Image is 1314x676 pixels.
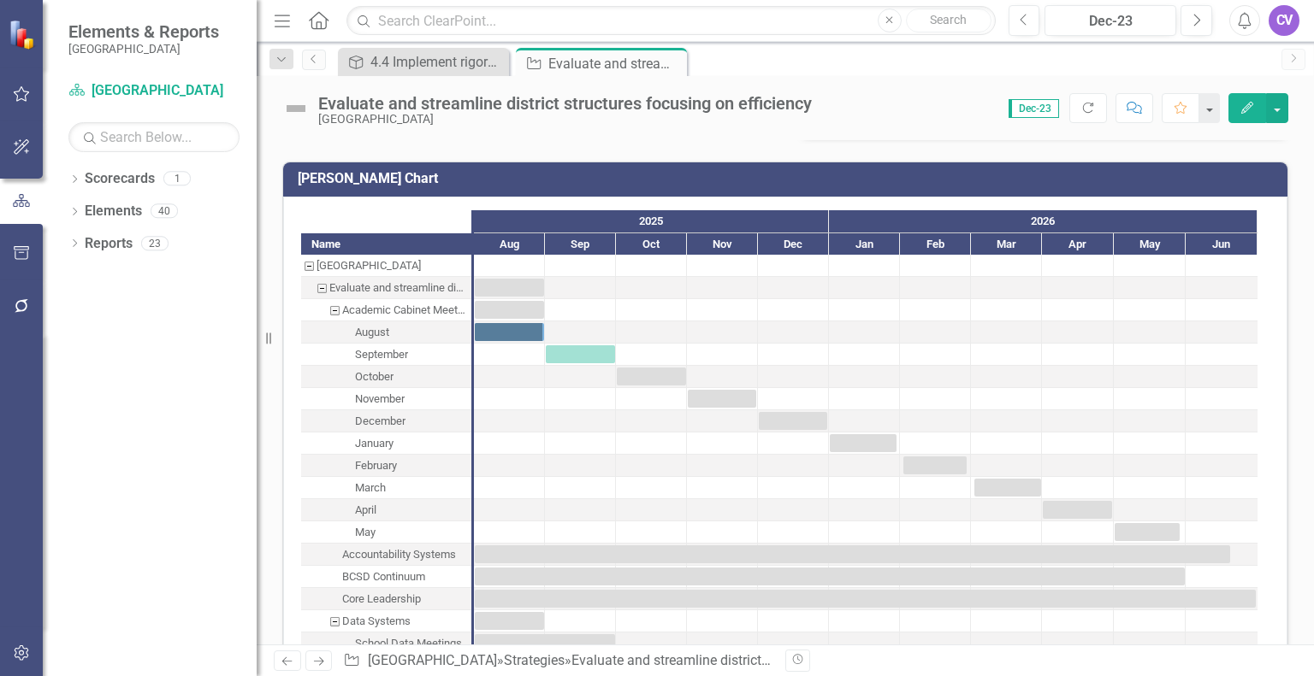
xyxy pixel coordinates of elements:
[759,412,827,430] div: Task: Start date: 2025-12-01 End date: 2025-12-31
[616,233,687,256] div: Oct
[318,94,812,113] div: Evaluate and streamline district structures focusing on efficiency
[475,545,1230,563] div: Task: Start date: 2025-08-01 End date: 2026-06-19
[474,233,545,256] div: Aug
[317,255,421,277] div: [GEOGRAPHIC_DATA]
[301,321,471,344] div: Task: Start date: 2025-08-01 End date: 2025-08-31
[342,299,466,321] div: Academic Cabinet Meetings
[301,432,471,455] div: January
[355,344,408,366] div: September
[301,566,471,588] div: BCSD Continuum
[342,51,505,73] a: 4.4 Implement rigorous project management structures, protocols, and processes
[301,321,471,344] div: August
[355,477,386,499] div: March
[301,277,471,299] div: Evaluate and streamline district structures focusing on efficiency
[475,590,1256,608] div: Task: Start date: 2025-08-01 End date: 2026-06-30
[9,19,38,49] img: ClearPoint Strategy
[301,610,471,632] div: Data Systems
[141,236,169,250] div: 23
[475,301,544,319] div: Task: Start date: 2025-08-01 End date: 2025-08-31
[342,544,456,566] div: Accountability Systems
[617,367,686,385] div: Task: Start date: 2025-10-01 End date: 2025-10-31
[687,233,758,256] div: Nov
[474,210,829,232] div: 2025
[475,567,1185,585] div: Task: Start date: 2025-08-01 End date: 2026-05-31
[355,410,405,432] div: December
[546,345,615,363] div: Task: Start date: 2025-09-01 End date: 2025-09-30
[545,233,616,256] div: Sep
[475,634,615,652] div: Task: Start date: 2025-08-01 End date: 2025-09-30
[68,42,219,56] small: [GEOGRAPHIC_DATA]
[1045,5,1176,36] button: Dec-23
[368,652,497,668] a: [GEOGRAPHIC_DATA]
[971,233,1042,256] div: Mar
[301,566,471,588] div: Task: Start date: 2025-08-01 End date: 2026-05-31
[342,566,425,588] div: BCSD Continuum
[85,202,142,221] a: Elements
[475,323,544,341] div: Task: Start date: 2025-08-01 End date: 2025-08-31
[301,255,471,277] div: Task: Beaufort County School District Start date: 2025-08-01 End date: 2025-08-02
[301,544,471,566] div: Accountability Systems
[301,299,471,321] div: Academic Cabinet Meetings
[342,588,421,610] div: Core Leadership
[1042,233,1114,256] div: Apr
[343,651,772,671] div: » »
[355,432,394,455] div: January
[1114,233,1186,256] div: May
[1115,523,1180,541] div: Task: Start date: 2026-05-01 End date: 2026-05-29
[282,95,310,122] img: Not Defined
[329,277,466,299] div: Evaluate and streamline district structures focusing on efficiency
[370,51,505,73] div: 4.4 Implement rigorous project management structures, protocols, and processes
[85,234,133,254] a: Reports
[355,499,376,521] div: April
[301,521,471,544] div: May
[475,279,544,297] div: Task: Start date: 2025-08-01 End date: 2025-08-31
[301,277,471,299] div: Task: Start date: 2025-08-01 End date: 2025-08-31
[758,233,829,256] div: Dec
[301,588,471,610] div: Task: Start date: 2025-08-01 End date: 2026-06-30
[1051,11,1170,32] div: Dec-23
[301,455,471,477] div: Task: Start date: 2026-02-02 End date: 2026-02-27
[301,499,471,521] div: Task: Start date: 2026-04-01 End date: 2026-04-30
[829,210,1258,232] div: 2026
[301,344,471,366] div: Task: Start date: 2025-09-01 End date: 2025-09-30
[68,122,240,152] input: Search Below...
[301,344,471,366] div: September
[830,434,897,452] div: Task: Start date: 2026-01-01 End date: 2026-01-30
[301,588,471,610] div: Core Leadership
[301,299,471,321] div: Task: Start date: 2025-08-01 End date: 2025-08-31
[906,9,991,32] button: Search
[688,390,756,408] div: Task: Start date: 2025-11-01 End date: 2025-11-30
[355,455,397,477] div: February
[355,366,394,388] div: October
[151,204,178,219] div: 40
[548,53,683,74] div: Evaluate and streamline district structures focusing on efficiency
[1186,233,1258,256] div: Jun
[504,652,565,668] a: Strategies
[903,456,967,474] div: Task: Start date: 2026-02-02 End date: 2026-02-27
[342,610,411,632] div: Data Systems
[68,81,240,101] a: [GEOGRAPHIC_DATA]
[301,632,471,655] div: School Data Meetings
[1043,501,1112,519] div: Task: Start date: 2026-04-01 End date: 2026-04-30
[301,388,471,410] div: November
[301,233,471,255] div: Name
[301,544,471,566] div: Task: Start date: 2025-08-01 End date: 2026-06-19
[301,521,471,544] div: Task: Start date: 2026-05-01 End date: 2026-05-29
[298,171,1279,186] h3: [PERSON_NAME] Chart
[355,632,462,655] div: School Data Meetings
[301,632,471,655] div: Task: Start date: 2025-08-01 End date: 2025-09-30
[301,366,471,388] div: Task: Start date: 2025-10-01 End date: 2025-10-31
[930,13,967,26] span: Search
[301,477,471,499] div: Task: Start date: 2026-03-02 End date: 2026-03-31
[355,521,376,544] div: May
[829,233,900,256] div: Jan
[355,388,405,410] div: November
[1269,5,1299,36] button: CV
[974,479,1041,497] div: Task: Start date: 2026-03-02 End date: 2026-03-31
[301,410,471,432] div: December
[301,388,471,410] div: Task: Start date: 2025-11-01 End date: 2025-11-30
[301,455,471,477] div: February
[1009,99,1059,118] span: Dec-23
[900,233,971,256] div: Feb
